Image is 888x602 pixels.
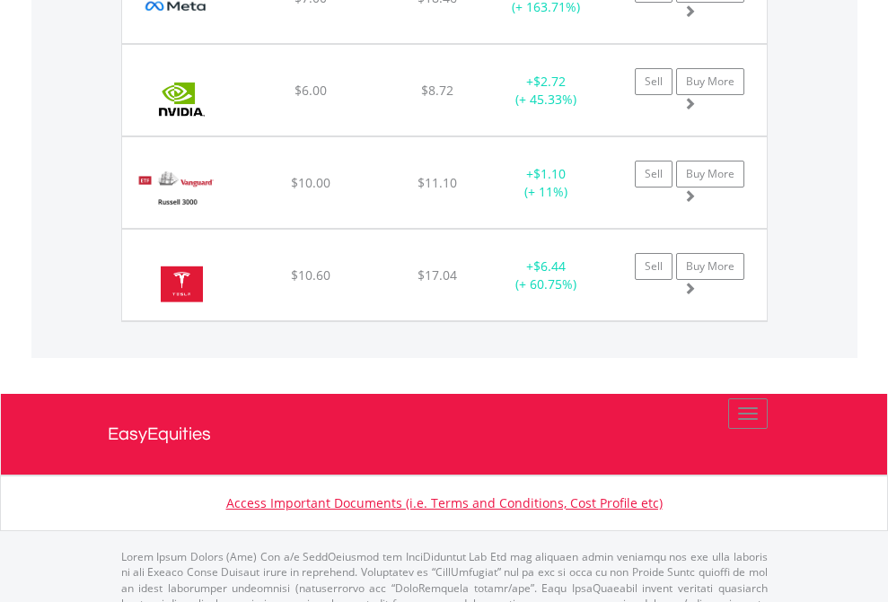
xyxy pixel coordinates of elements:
[533,73,566,90] span: $2.72
[676,161,744,188] a: Buy More
[635,68,673,95] a: Sell
[635,253,673,280] a: Sell
[291,174,330,191] span: $10.00
[131,160,222,223] img: EQU.US.VTHR.png
[635,161,673,188] a: Sell
[418,266,457,284] span: $17.04
[131,252,233,316] img: EQU.US.TSLA.png
[533,257,566,275] span: $6.44
[676,253,744,280] a: Buy More
[291,266,330,284] span: $10.60
[490,73,602,109] div: + (+ 45.33%)
[418,174,457,191] span: $11.10
[490,257,602,293] div: + (+ 60.75%)
[421,82,453,99] span: $8.72
[108,394,781,475] a: EasyEquities
[676,68,744,95] a: Buy More
[533,165,566,182] span: $1.10
[295,82,327,99] span: $6.00
[226,494,663,511] a: Access Important Documents (i.e. Terms and Conditions, Cost Profile etc)
[131,67,233,131] img: EQU.US.NVDA.png
[490,165,602,201] div: + (+ 11%)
